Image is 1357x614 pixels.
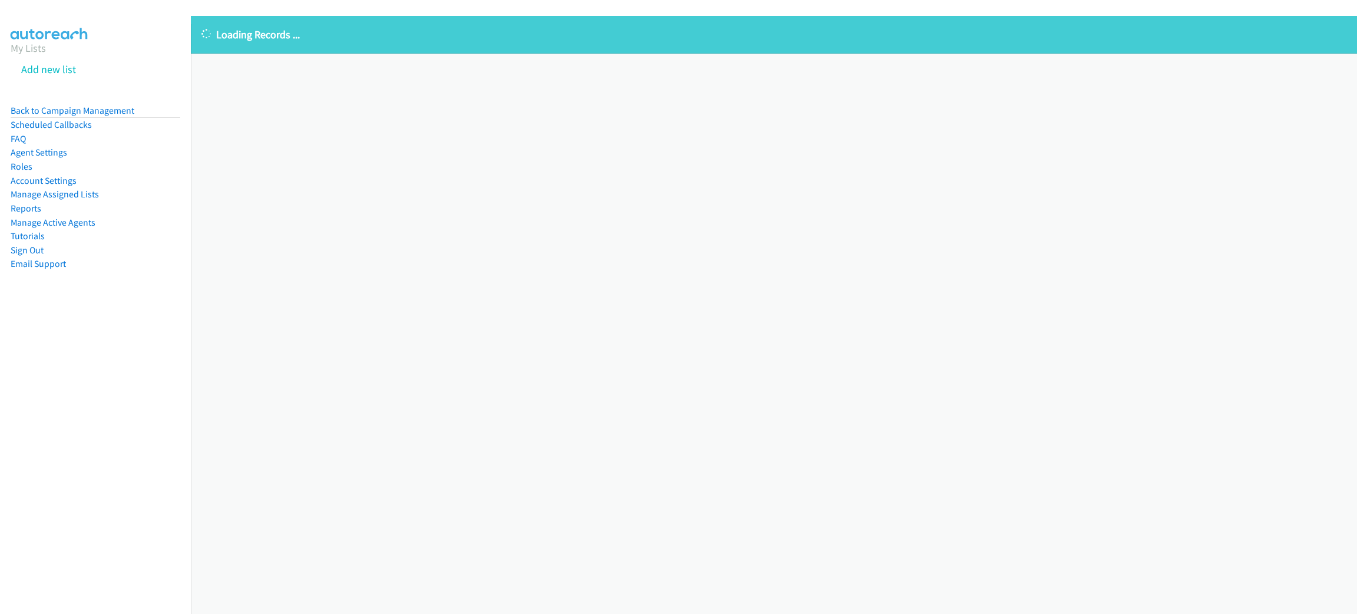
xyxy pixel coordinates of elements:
a: My Lists [11,41,46,55]
a: Account Settings [11,175,77,186]
a: Email Support [11,258,66,269]
a: Tutorials [11,230,45,242]
a: Reports [11,203,41,214]
a: Sign Out [11,245,44,256]
a: Back to Campaign Management [11,105,134,116]
a: Roles [11,161,32,172]
a: FAQ [11,133,26,144]
a: Scheduled Callbacks [11,119,92,130]
a: Manage Active Agents [11,217,95,228]
a: Manage Assigned Lists [11,189,99,200]
a: Add new list [21,62,76,76]
p: Loading Records ... [201,27,1346,42]
a: Agent Settings [11,147,67,158]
